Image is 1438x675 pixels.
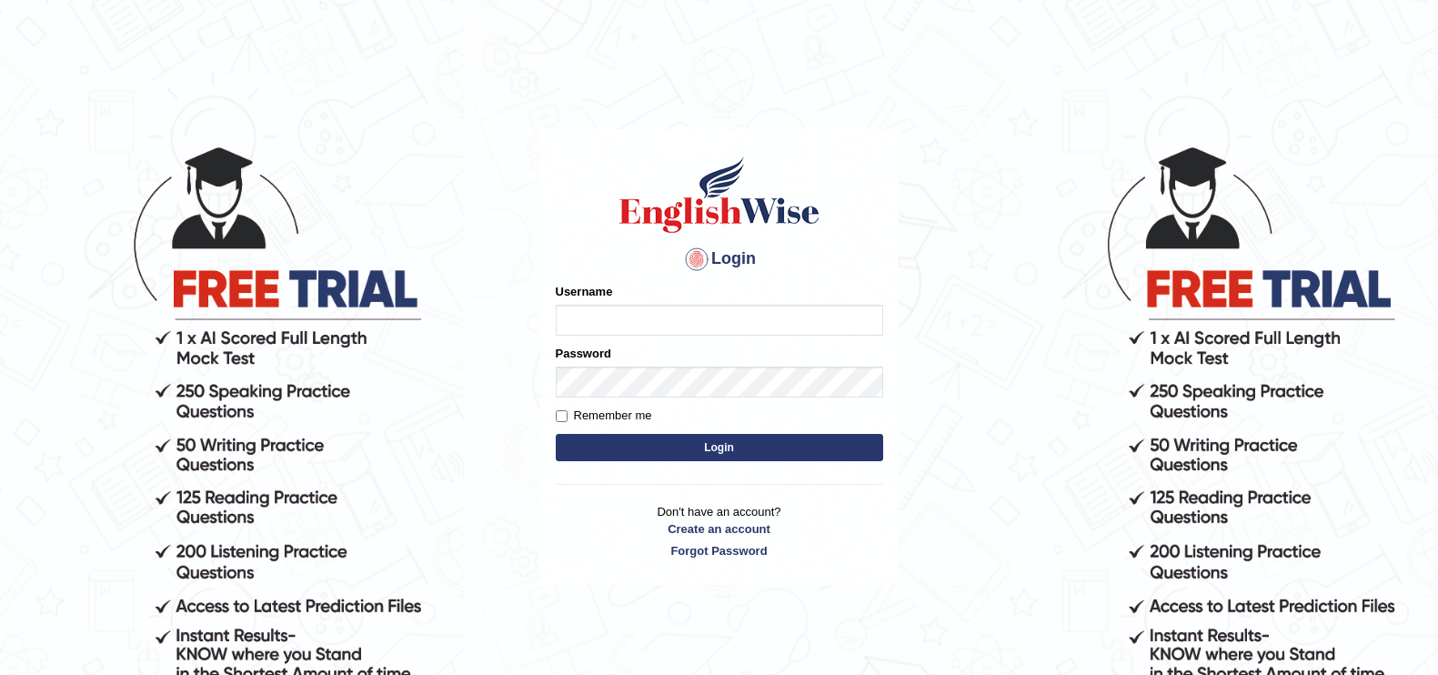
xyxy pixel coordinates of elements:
button: Login [556,434,883,461]
h4: Login [556,245,883,274]
a: Forgot Password [556,542,883,559]
label: Remember me [556,407,652,425]
a: Create an account [556,520,883,538]
label: Password [556,345,611,362]
p: Don't have an account? [556,503,883,559]
label: Username [556,283,613,300]
img: Logo of English Wise sign in for intelligent practice with AI [616,154,823,236]
input: Remember me [556,410,568,422]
